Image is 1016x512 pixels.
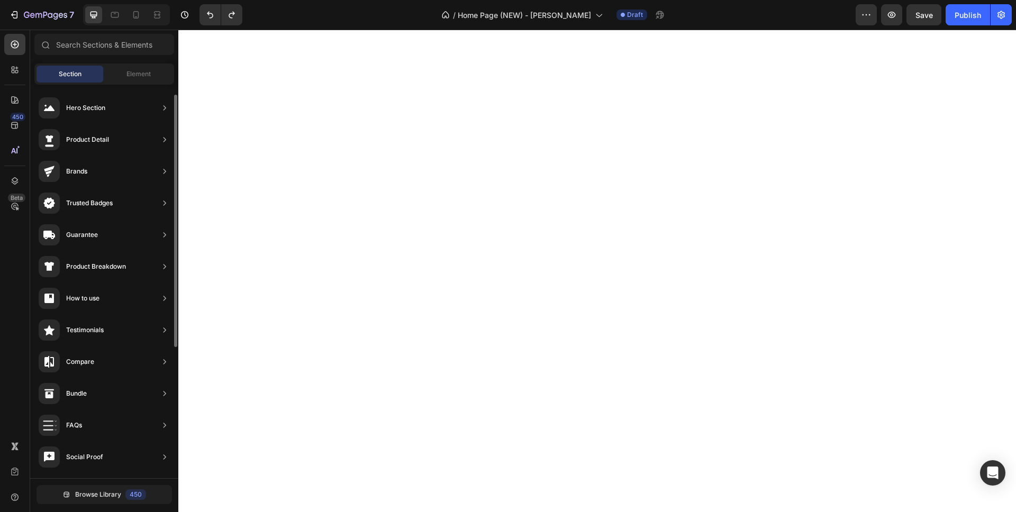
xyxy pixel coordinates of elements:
[946,4,990,25] button: Publish
[178,30,1016,512] iframe: Design area
[66,166,87,177] div: Brands
[980,460,1005,486] div: Open Intercom Messenger
[59,69,81,79] span: Section
[66,261,126,272] div: Product Breakdown
[8,194,25,202] div: Beta
[906,4,941,25] button: Save
[69,8,74,21] p: 7
[66,325,104,335] div: Testimonials
[10,113,25,121] div: 450
[199,4,242,25] div: Undo/Redo
[66,230,98,240] div: Guarantee
[66,452,103,462] div: Social Proof
[66,293,99,304] div: How to use
[66,420,82,431] div: FAQs
[66,198,113,208] div: Trusted Badges
[66,356,94,367] div: Compare
[66,103,105,113] div: Hero Section
[453,10,456,21] span: /
[126,69,151,79] span: Element
[4,4,79,25] button: 7
[75,490,121,499] span: Browse Library
[37,485,172,504] button: Browse Library450
[955,10,981,21] div: Publish
[125,489,146,500] div: 450
[458,10,591,21] span: Home Page (NEW) - [PERSON_NAME]
[915,11,933,20] span: Save
[66,388,87,399] div: Bundle
[34,34,174,55] input: Search Sections & Elements
[627,10,643,20] span: Draft
[66,134,109,145] div: Product Detail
